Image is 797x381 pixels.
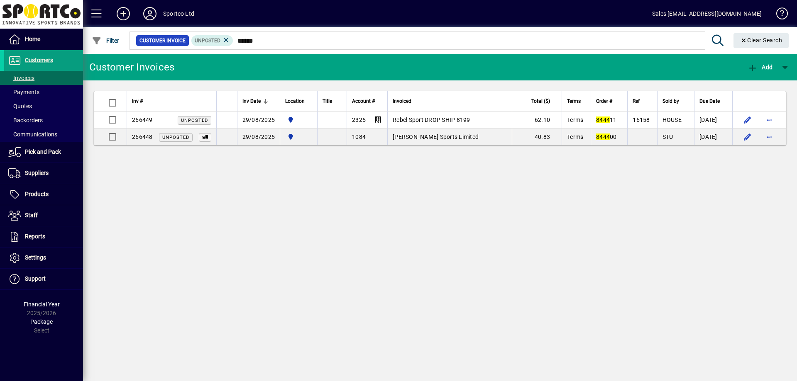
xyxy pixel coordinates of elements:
[596,133,617,140] span: 00
[746,60,775,75] button: Add
[663,133,673,140] span: STU
[323,97,332,106] span: Title
[25,254,46,261] span: Settings
[285,97,305,106] span: Location
[4,163,83,184] a: Suppliers
[633,97,652,106] div: Ref
[4,85,83,99] a: Payments
[242,97,275,106] div: Inv Date
[393,133,479,140] span: [PERSON_NAME] Sports Limited
[92,37,120,44] span: Filter
[733,33,789,48] button: Clear
[4,269,83,289] a: Support
[770,2,787,29] a: Knowledge Base
[30,318,53,325] span: Package
[393,97,507,106] div: Invoiced
[352,133,366,140] span: 1084
[663,97,679,106] span: Sold by
[195,38,220,44] span: Unposted
[763,130,776,143] button: More options
[89,61,174,74] div: Customer Invoices
[137,6,163,21] button: Profile
[748,64,773,70] span: Add
[163,7,194,20] div: Sportco Ltd
[352,97,382,106] div: Account #
[8,117,43,124] span: Backorders
[531,97,550,106] span: Total ($)
[132,116,153,123] span: 266449
[663,116,682,123] span: HOUSE
[741,113,754,126] button: Edit
[596,133,610,140] em: 8444
[4,248,83,268] a: Settings
[741,130,754,143] button: Edit
[323,97,342,106] div: Title
[8,75,34,81] span: Invoices
[25,36,40,42] span: Home
[25,212,38,218] span: Staff
[4,184,83,205] a: Products
[25,148,61,155] span: Pick and Pack
[237,129,280,145] td: 29/08/2025
[132,133,153,140] span: 266448
[25,170,49,176] span: Suppliers
[139,36,186,45] span: Customer Invoice
[633,116,650,123] span: 16158
[4,226,83,247] a: Reports
[4,127,83,141] a: Communications
[633,97,640,106] span: Ref
[237,112,280,129] td: 29/08/2025
[567,133,583,140] span: Terms
[699,97,720,106] span: Due Date
[694,112,732,129] td: [DATE]
[740,37,782,44] span: Clear Search
[4,142,83,163] a: Pick and Pack
[285,132,312,141] span: Sportco Ltd Warehouse
[4,29,83,50] a: Home
[132,97,143,106] span: Inv #
[162,135,189,140] span: Unposted
[652,7,762,20] div: Sales [EMAIL_ADDRESS][DOMAIN_NAME]
[25,275,46,282] span: Support
[25,57,53,63] span: Customers
[4,99,83,113] a: Quotes
[110,6,137,21] button: Add
[4,205,83,226] a: Staff
[352,116,366,123] span: 2325
[181,118,208,123] span: Unposted
[242,97,261,106] span: Inv Date
[694,129,732,145] td: [DATE]
[512,129,562,145] td: 40.83
[132,97,211,106] div: Inv #
[763,113,776,126] button: More options
[8,103,32,109] span: Quotes
[596,116,617,123] span: 11
[25,233,45,240] span: Reports
[25,191,49,197] span: Products
[596,97,622,106] div: Order #
[393,97,411,106] span: Invoiced
[517,97,557,106] div: Total ($)
[596,116,610,123] em: 8444
[285,97,312,106] div: Location
[512,112,562,129] td: 62.10
[8,89,39,95] span: Payments
[596,97,612,106] span: Order #
[285,115,312,124] span: Sportco Ltd Warehouse
[352,97,375,106] span: Account #
[567,97,581,106] span: Terms
[4,113,83,127] a: Backorders
[4,71,83,85] a: Invoices
[8,131,57,138] span: Communications
[393,116,470,123] span: Rebel Sport DROP SHIP 8199
[191,35,233,46] mat-chip: Customer Invoice Status: Unposted
[663,97,689,106] div: Sold by
[567,116,583,123] span: Terms
[24,301,60,308] span: Financial Year
[699,97,727,106] div: Due Date
[90,33,122,48] button: Filter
